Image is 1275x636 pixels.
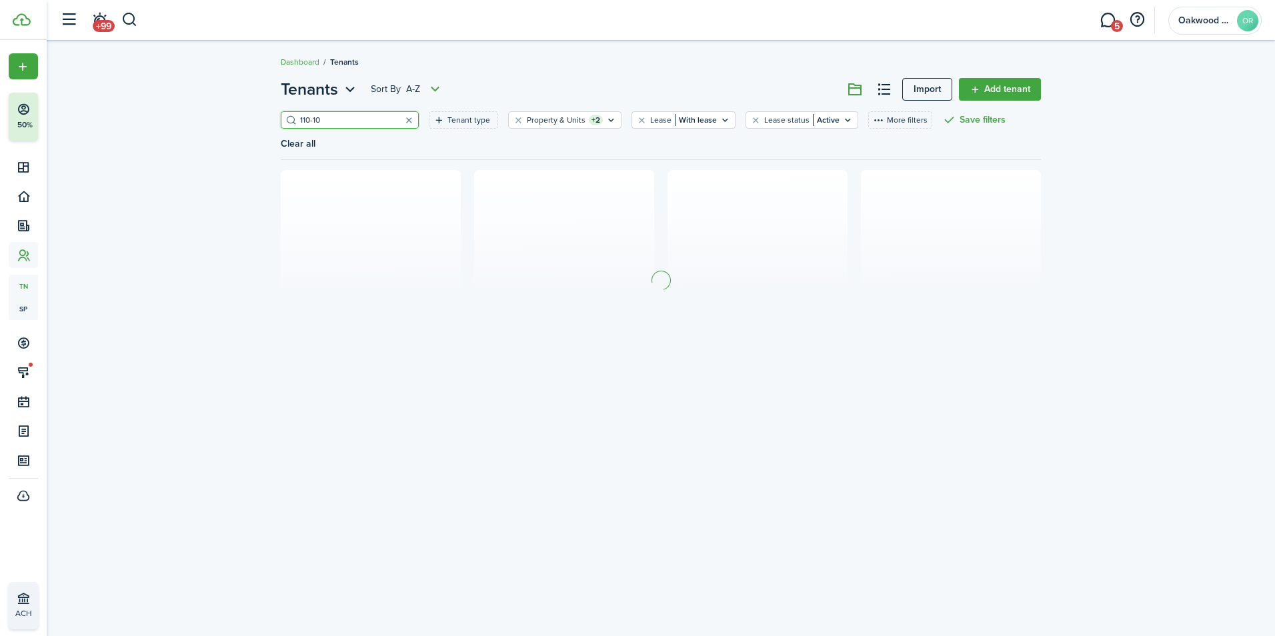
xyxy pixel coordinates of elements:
[527,114,585,126] filter-tag-label: Property & Units
[650,114,672,126] filter-tag-label: Lease
[297,114,414,127] input: Search here...
[447,114,490,126] filter-tag-label: Tenant type
[764,114,810,126] filter-tag-label: Lease status
[1237,10,1258,31] avatar-text: OR
[746,111,858,129] filter-tag: Open filter
[330,56,359,68] span: Tenants
[868,111,932,129] button: More filters
[371,81,443,97] button: Sort byA-Z
[508,111,621,129] filter-tag: Open filter
[13,13,31,26] img: TenantCloud
[589,115,603,125] filter-tag-counter: +2
[959,78,1041,101] a: Add tenant
[1178,16,1232,25] span: Oakwood Rentals
[281,139,315,149] button: Clear all
[121,9,138,31] button: Search
[750,115,762,125] button: Clear filter
[371,81,443,97] button: Open menu
[406,83,420,96] span: A-Z
[17,119,33,131] p: 50%
[281,77,338,101] span: Tenants
[429,111,498,129] filter-tag: Open filter
[942,111,1006,129] button: Save filters
[93,20,115,32] span: +99
[9,93,119,141] button: 50%
[813,114,840,126] filter-tag-value: Active
[9,582,38,629] a: ACH
[1095,3,1120,37] a: Messaging
[1126,9,1148,31] button: Open resource center
[15,607,94,619] p: ACH
[399,111,418,129] button: Clear search
[650,269,673,292] img: Loading
[513,115,524,125] button: Clear filter
[902,78,952,101] a: Import
[636,115,648,125] button: Clear filter
[87,3,112,37] a: Notifications
[281,77,359,101] button: Open menu
[9,53,38,79] button: Open menu
[675,114,717,126] filter-tag-value: With lease
[9,275,38,297] a: tn
[631,111,736,129] filter-tag: Open filter
[281,77,359,101] button: Tenants
[281,56,319,68] a: Dashboard
[56,7,81,33] button: Open sidebar
[371,83,406,96] span: Sort by
[9,297,38,320] a: sp
[1111,20,1123,32] span: 5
